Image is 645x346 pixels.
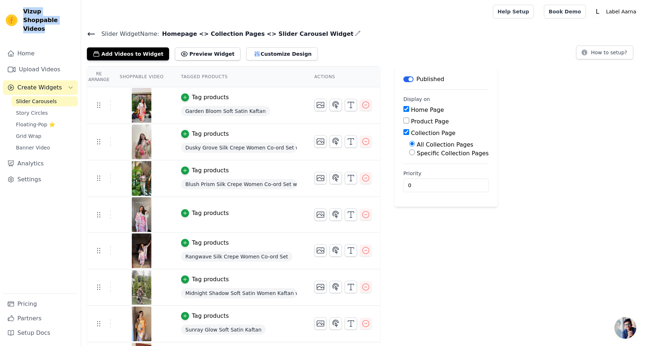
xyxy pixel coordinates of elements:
[17,83,62,92] span: Create Widgets
[192,209,229,218] div: Tag products
[87,47,169,60] button: Add Videos to Widget
[314,99,327,111] button: Change Thumbnail
[3,62,78,77] a: Upload Videos
[181,179,297,189] span: Blush Prism Silk Crepe Women Co-ord Set with Digital Print | Top and Bottom
[416,75,444,84] p: Published
[493,5,534,18] a: Help Setup
[403,96,430,103] legend: Display on
[306,67,380,87] th: Actions
[131,233,152,268] img: vizup-images-083a.jpg
[181,312,229,320] button: Tag products
[181,106,270,116] span: Garden Bloom Soft Satin Kaftan
[6,14,17,26] img: Vizup
[172,67,306,87] th: Tagged Products
[403,170,489,177] label: Priority
[16,109,48,117] span: Story Circles
[131,88,152,123] img: vizup-images-4a2c.jpg
[192,275,229,284] div: Tag products
[192,130,229,138] div: Tag products
[596,8,599,15] text: L
[12,119,78,130] a: Floating-Pop ⭐
[592,5,639,18] button: L Label Aarna
[96,30,159,38] span: Slider Widget Name:
[131,125,152,159] img: vizup-images-ed06.jpg
[417,150,489,157] label: Specific Collection Pages
[3,46,78,61] a: Home
[544,5,586,18] a: Book Demo
[355,29,361,39] div: Edit Name
[615,317,636,339] a: Open chat
[192,239,229,247] div: Tag products
[181,288,297,298] span: Midnight Shadow Soft Satin Women Kaftan with Rhinestones
[411,118,449,125] label: Product Page
[16,144,50,151] span: Banner Video
[246,47,318,60] button: Customize Design
[16,98,57,105] span: Slider Carousels
[314,208,327,221] button: Change Thumbnail
[181,275,229,284] button: Tag products
[12,108,78,118] a: Story Circles
[314,317,327,330] button: Change Thumbnail
[411,106,444,113] label: Home Page
[603,5,639,18] p: Label Aarna
[3,326,78,340] a: Setup Docs
[87,67,111,87] th: Re Arrange
[3,297,78,311] a: Pricing
[314,244,327,257] button: Change Thumbnail
[131,197,152,232] img: vizup-images-bc67.jpg
[131,307,152,341] img: vizup-images-576c.jpg
[3,311,78,326] a: Partners
[3,156,78,171] a: Analytics
[192,166,229,175] div: Tag products
[23,7,75,33] span: Vizup Shoppable Videos
[411,130,456,136] label: Collection Page
[181,252,293,262] span: Rangwave Silk Crepe Women Co-ord Set
[576,51,633,58] a: How to setup?
[131,270,152,305] img: vizup-images-47dd.jpg
[16,132,41,140] span: Grid Wrap
[314,281,327,293] button: Change Thumbnail
[314,172,327,184] button: Change Thumbnail
[12,96,78,106] a: Slider Carousels
[12,131,78,141] a: Grid Wrap
[159,30,353,38] span: Homepage <> Collection Pages <> Slider Carousel Widget
[181,325,266,335] span: Sunray Glow Soft Satin Kaftan
[131,161,152,196] img: vizup-images-73b3.jpg
[181,143,297,153] span: Dusky Grove Silk Crepe Women Co-ord Set with Digital Print | Top and Bottom
[314,135,327,148] button: Change Thumbnail
[181,93,229,102] button: Tag products
[3,172,78,187] a: Settings
[16,121,55,128] span: Floating-Pop ⭐
[3,80,78,95] button: Create Widgets
[192,312,229,320] div: Tag products
[192,93,229,102] div: Tag products
[181,166,229,175] button: Tag products
[175,47,240,60] button: Preview Widget
[111,67,172,87] th: Shoppable Video
[576,46,633,59] button: How to setup?
[181,239,229,247] button: Tag products
[181,130,229,138] button: Tag products
[417,141,473,148] label: All Collection Pages
[181,209,229,218] button: Tag products
[12,143,78,153] a: Banner Video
